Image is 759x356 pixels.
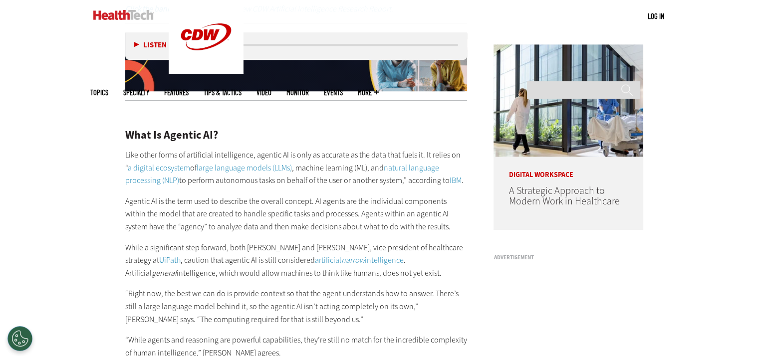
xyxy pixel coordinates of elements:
[125,149,468,187] p: Like other forms of artificial intelligence, agentic AI is only as accurate as the data that fuel...
[494,44,643,157] img: Health workers in a modern hospital
[169,66,244,76] a: CDW
[256,89,271,96] a: Video
[152,268,177,278] em: general
[7,326,32,351] div: Cookies Settings
[128,163,190,173] a: a digital ecosystem
[648,11,664,20] a: Log in
[125,195,468,233] p: Agentic AI is the term used to describe the overall concept. AI agents are the individual compone...
[7,326,32,351] button: Open Preferences
[164,89,189,96] a: Features
[204,89,242,96] a: Tips & Tactics
[315,255,404,265] a: artificialnarrowintelligence
[125,287,468,326] p: “Right now, the best we can do is provide context so that the agent understands how to answer. Th...
[197,163,292,173] a: large language models (LLMs)
[341,255,365,265] em: narrow
[125,130,468,141] h2: What Is Agentic AI?
[508,184,619,208] a: A Strategic Approach to Modern Work in Healthcare
[358,89,379,96] span: More
[494,255,643,260] h3: Advertisement
[648,11,664,21] div: User menu
[123,89,149,96] span: Specialty
[450,175,462,185] a: IBM
[125,241,468,280] p: While a significant step forward, both [PERSON_NAME] and [PERSON_NAME], vice president of healthc...
[159,255,181,265] a: UiPath
[494,157,643,178] p: Digital Workspace
[286,89,309,96] a: MonITor
[93,10,154,20] img: Home
[324,89,343,96] a: Events
[90,89,108,96] span: Topics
